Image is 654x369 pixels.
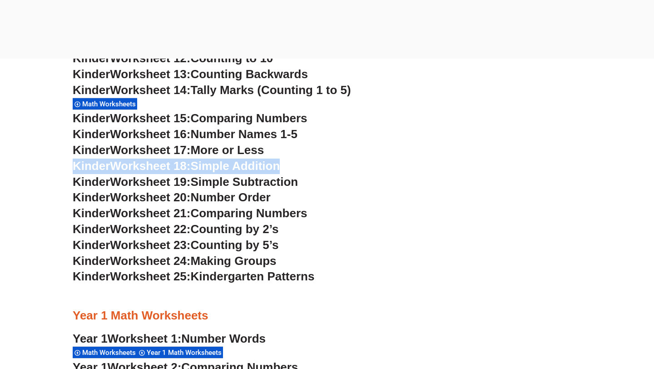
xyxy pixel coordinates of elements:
span: Number Names 1-5 [190,127,297,141]
span: Kinder [73,111,110,125]
span: Kinder [73,238,110,252]
span: Comparing Numbers [190,111,307,125]
iframe: Chat Widget [498,266,654,369]
div: Math Worksheets [73,346,137,359]
span: Worksheet 24: [110,254,190,268]
span: Kinder [73,159,110,173]
span: Worksheet 16: [110,127,190,141]
span: Counting by 2’s [190,222,278,236]
span: Kinder [73,83,110,97]
span: Tally Marks (Counting 1 to 5) [190,83,351,97]
span: Worksheet 18: [110,159,190,173]
span: Worksheet 17: [110,143,190,157]
span: Worksheet 14: [110,83,190,97]
span: Worksheet 1: [108,332,182,345]
span: Kindergarten Patterns [190,269,314,283]
span: Worksheet 20: [110,190,190,204]
span: More or Less [190,143,264,157]
span: Counting by 5’s [190,238,278,252]
span: Worksheet 25: [110,269,190,283]
span: Kinder [73,67,110,81]
span: Worksheet 15: [110,111,190,125]
span: Kinder [73,254,110,268]
span: Number Words [181,332,266,345]
div: Year 1 Math Worksheets [137,346,223,359]
span: Worksheet 19: [110,175,190,189]
span: Year 1 Math Worksheets [147,349,224,357]
span: Worksheet 13: [110,67,190,81]
span: Kinder [73,175,110,189]
span: Worksheet 23: [110,238,190,252]
span: Kinder [73,206,110,220]
a: Year 1Worksheet 1:Number Words [73,332,266,345]
span: Kinder [73,190,110,204]
span: Kinder [73,143,110,157]
span: Worksheet 21: [110,206,190,220]
div: Math Worksheets [73,98,137,110]
span: Simple Subtraction [190,175,298,189]
span: Kinder [73,127,110,141]
span: Making Groups [190,254,276,268]
span: Simple Addition [190,159,280,173]
span: Math Worksheets [82,100,139,108]
h3: Year 1 Math Worksheets [73,308,581,324]
span: Math Worksheets [82,349,139,357]
span: Kinder [73,222,110,236]
span: Worksheet 22: [110,222,190,236]
span: Kinder [73,269,110,283]
span: Number Order [190,190,270,204]
span: Counting Backwards [190,67,307,81]
span: Comparing Numbers [190,206,307,220]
